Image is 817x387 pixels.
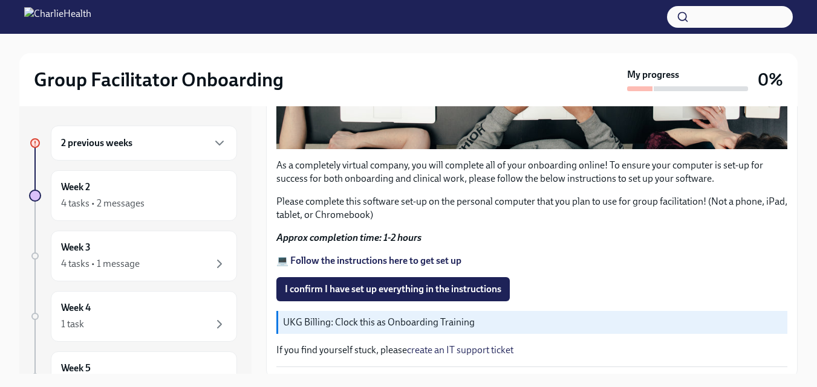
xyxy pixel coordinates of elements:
div: 4 tasks • 2 messages [61,197,145,210]
p: UKG Billing: Clock this as Onboarding Training [283,316,783,329]
h6: 2 previous weeks [61,136,132,150]
strong: My progress [627,68,679,82]
a: Week 41 task [29,291,237,342]
a: create an IT support ticket [407,344,513,356]
h3: 0% [758,69,783,91]
div: 1 task [61,318,84,331]
a: Week 24 tasks • 2 messages [29,170,237,221]
p: If you find yourself stuck, please [276,344,787,357]
span: I confirm I have set up everything in the instructions [285,283,501,295]
img: CharlieHealth [24,7,91,27]
p: As a completely virtual company, you will complete all of your onboarding online! To ensure your ... [276,159,787,185]
h6: Week 3 [61,241,91,254]
h6: Week 2 [61,181,90,194]
h6: Week 4 [61,301,91,315]
h6: Week 5 [61,362,91,375]
p: Please complete this software set-up on the personal computer that you plan to use for group faci... [276,195,787,222]
a: 💻 Follow the instructions here to get set up [276,255,461,266]
a: Week 34 tasks • 1 message [29,231,237,281]
strong: Approx completion time: 1-2 hours [276,232,422,243]
button: I confirm I have set up everything in the instructions [276,277,510,301]
div: 2 previous weeks [51,126,237,161]
div: 4 tasks • 1 message [61,257,140,270]
h2: Group Facilitator Onboarding [34,68,284,92]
